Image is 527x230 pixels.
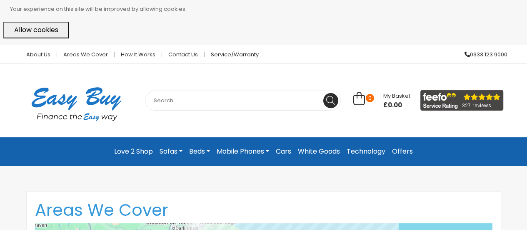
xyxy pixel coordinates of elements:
[213,144,272,159] a: Mobile Phones
[383,92,410,100] span: My Basket
[366,94,374,102] span: 0
[458,52,507,57] a: 0333 123 9000
[20,52,57,57] a: About Us
[343,144,389,159] a: Technology
[111,144,156,159] a: Love 2 Shop
[353,96,410,106] a: 0 My Basket £0.00
[20,72,132,136] img: Easy Buy
[272,144,295,159] a: Cars
[57,52,115,57] a: Areas we cover
[156,144,186,159] a: Sofas
[10,3,524,15] p: Your experience on this site will be improved by allowing cookies.
[389,144,416,159] a: Offers
[420,90,504,111] img: feefo_logo
[115,52,162,57] a: How it works
[145,91,341,111] input: Search
[383,101,410,109] span: £0.00
[162,52,205,57] a: Contact Us
[35,200,492,220] h1: Areas We Cover
[3,22,69,38] button: Allow cookies
[186,144,213,159] a: Beds
[205,52,259,57] a: Service/Warranty
[295,144,343,159] a: White Goods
